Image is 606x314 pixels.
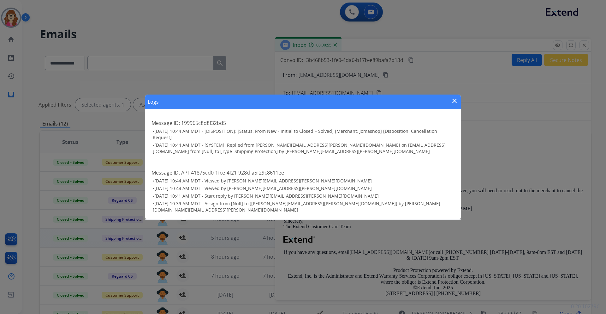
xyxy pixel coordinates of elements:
h3: • [153,128,454,141]
span: Message ID: [151,169,180,176]
span: [DATE] 10:44 AM MDT - [DISPOSITION]: [Status: From New - Initial to Closed – Solved] [Merchant: J... [153,128,437,140]
span: [DATE] 10:39 AM MDT - Assign from [Null] to [[PERSON_NAME][EMAIL_ADDRESS][PERSON_NAME][DOMAIN_NAM... [153,200,440,213]
mat-icon: close [451,97,458,105]
h3: • [153,193,454,199]
span: 199965c8d8f32bd5 [181,120,226,126]
span: [DATE] 10:41 AM MDT - Start reply by [PERSON_NAME][EMAIL_ADDRESS][PERSON_NAME][DOMAIN_NAME] [154,193,379,199]
span: API_41875cd0-1fce-4f21-928d-a5f29c8611ee [181,169,284,176]
p: 0.20.1027RC [571,303,600,310]
span: [DATE] 10:44 AM MDT - [SYSTEM]: Replied from [PERSON_NAME][EMAIL_ADDRESS][PERSON_NAME][DOMAIN_NAM... [153,142,446,154]
span: [DATE] 10:44 AM MDT - Viewed by [PERSON_NAME][EMAIL_ADDRESS][PERSON_NAME][DOMAIN_NAME] [154,178,372,184]
h3: • [153,178,454,184]
span: [DATE] 10:44 AM MDT - Viewed by [PERSON_NAME][EMAIL_ADDRESS][PERSON_NAME][DOMAIN_NAME] [154,185,372,191]
h3: • [153,185,454,192]
span: Message ID: [151,120,180,126]
h3: • [153,142,454,155]
h3: • [153,200,454,213]
h1: Logs [148,98,159,106]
